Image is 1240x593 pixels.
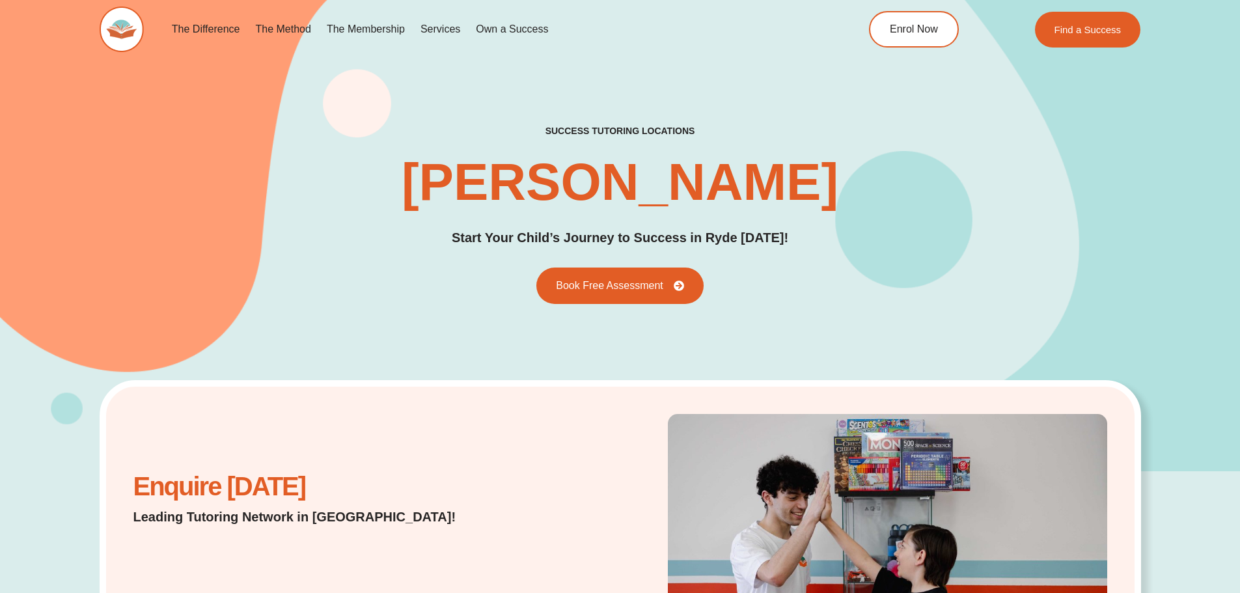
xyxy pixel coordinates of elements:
span: Find a Success [1054,25,1122,34]
a: Book Free Assessment [536,268,704,304]
p: Leading Tutoring Network in [GEOGRAPHIC_DATA]! [133,508,489,526]
h1: [PERSON_NAME] [402,156,838,208]
a: Enrol Now [869,11,959,48]
p: Start Your Child’s Journey to Success in Ryde [DATE]! [452,228,788,248]
h2: Enquire [DATE] [133,478,489,495]
a: Find a Success [1035,12,1141,48]
span: Book Free Assessment [556,281,663,291]
a: The Membership [319,14,413,44]
h2: success tutoring locations [545,125,695,137]
a: The Method [247,14,318,44]
nav: Menu [164,14,810,44]
span: Enrol Now [890,24,938,34]
a: Services [413,14,468,44]
a: Own a Success [468,14,556,44]
a: The Difference [164,14,248,44]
